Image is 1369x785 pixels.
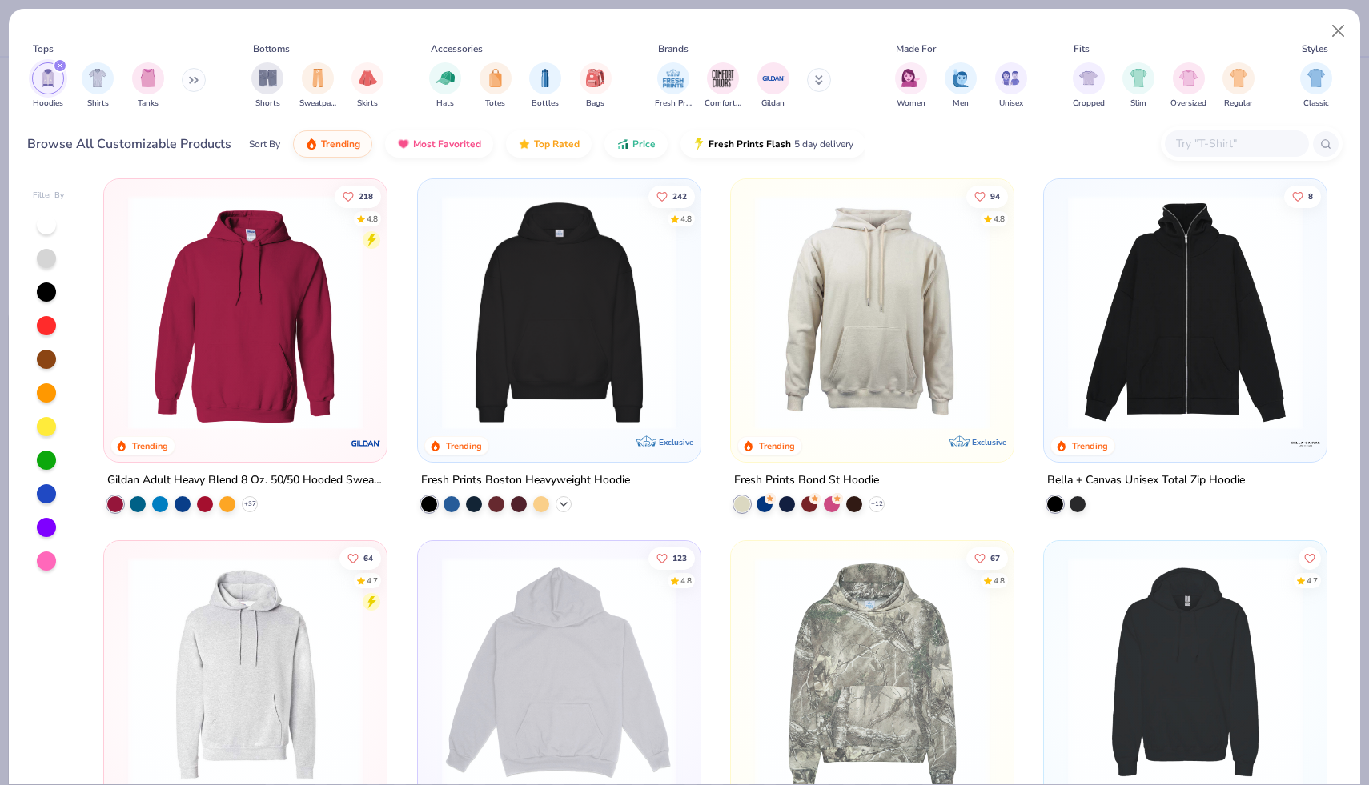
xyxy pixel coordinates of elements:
button: Price [604,130,668,158]
span: Price [632,138,656,150]
img: d4a37e75-5f2b-4aef-9a6e-23330c63bbc0 [684,195,935,430]
div: Tops [33,42,54,56]
img: trending.gif [305,138,318,150]
button: filter button [251,62,283,110]
div: filter for Men [945,62,977,110]
div: Browse All Customizable Products [27,134,231,154]
span: Most Favorited [413,138,481,150]
button: filter button [351,62,383,110]
div: filter for Comfort Colors [705,62,741,110]
button: filter button [1122,62,1154,110]
div: filter for Shorts [251,62,283,110]
img: b1a53f37-890a-4b9a-8962-a1b7c70e022e [1060,195,1311,430]
div: filter for Totes [480,62,512,110]
button: Like [1284,185,1321,207]
img: Slim Image [1130,69,1147,87]
div: filter for Hats [429,62,461,110]
div: filter for Shirts [82,62,114,110]
span: Bags [586,98,604,110]
img: Bella + Canvas logo [1290,427,1322,459]
img: Gildan Image [761,66,785,90]
div: 4.8 [680,213,691,225]
button: Like [335,185,381,207]
img: TopRated.gif [518,138,531,150]
button: filter button [1073,62,1105,110]
span: Exclusive [972,437,1006,447]
img: Bottles Image [536,69,554,87]
span: Unisex [999,98,1023,110]
span: Oversized [1170,98,1206,110]
img: Unisex Image [1002,69,1020,87]
button: filter button [1300,62,1332,110]
img: Totes Image [487,69,504,87]
button: filter button [655,62,692,110]
span: 67 [990,555,1000,563]
button: filter button [82,62,114,110]
button: filter button [895,62,927,110]
img: Skirts Image [359,69,377,87]
button: filter button [299,62,336,110]
div: 4.7 [1307,575,1318,587]
img: 63b870ee-6a57-4fc0-b23b-59fb9c7ebbe7 [998,195,1248,430]
span: 64 [363,555,373,563]
div: filter for Hoodies [32,62,64,110]
button: Top Rated [506,130,592,158]
img: Women Image [901,69,920,87]
button: Trending [293,130,372,158]
img: Hats Image [436,69,455,87]
div: 4.8 [367,213,378,225]
div: 4.8 [994,213,1005,225]
span: Comfort Colors [705,98,741,110]
div: Fits [1074,42,1090,56]
img: Fresh Prints Image [661,66,685,90]
span: Cropped [1073,98,1105,110]
span: Women [897,98,925,110]
span: Tanks [138,98,159,110]
img: Comfort Colors Image [711,66,735,90]
span: 123 [672,555,686,563]
div: filter for Gildan [757,62,789,110]
img: Oversized Image [1179,69,1198,87]
img: 8f478216-4029-45fd-9955-0c7f7b28c4ae [747,195,998,430]
div: 4.8 [994,575,1005,587]
span: Slim [1130,98,1146,110]
div: filter for Classic [1300,62,1332,110]
span: Exclusive [659,437,693,447]
span: 94 [990,192,1000,200]
span: Skirts [357,98,378,110]
img: Sweatpants Image [309,69,327,87]
span: Fresh Prints [655,98,692,110]
div: 4.7 [367,575,378,587]
button: Like [1299,547,1321,570]
span: Totes [485,98,505,110]
span: Sweatpants [299,98,336,110]
img: Hoodies Image [39,69,57,87]
span: 5 day delivery [794,135,853,154]
div: Fresh Prints Boston Heavyweight Hoodie [421,471,630,491]
span: + 37 [244,499,256,509]
span: Regular [1224,98,1253,110]
div: Accessories [431,42,483,56]
button: filter button [480,62,512,110]
img: Gildan logo [351,427,383,459]
button: Like [648,185,694,207]
button: filter button [945,62,977,110]
button: Like [648,547,694,570]
button: filter button [132,62,164,110]
span: Shirts [87,98,109,110]
span: Fresh Prints Flash [709,138,791,150]
div: filter for Cropped [1073,62,1105,110]
button: filter button [705,62,741,110]
span: Hats [436,98,454,110]
div: filter for Skirts [351,62,383,110]
span: Men [953,98,969,110]
span: Trending [321,138,360,150]
span: Top Rated [534,138,580,150]
button: filter button [529,62,561,110]
button: filter button [429,62,461,110]
div: filter for Sweatpants [299,62,336,110]
div: Brands [658,42,689,56]
button: filter button [580,62,612,110]
span: 8 [1308,192,1313,200]
span: + 12 [870,499,882,509]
